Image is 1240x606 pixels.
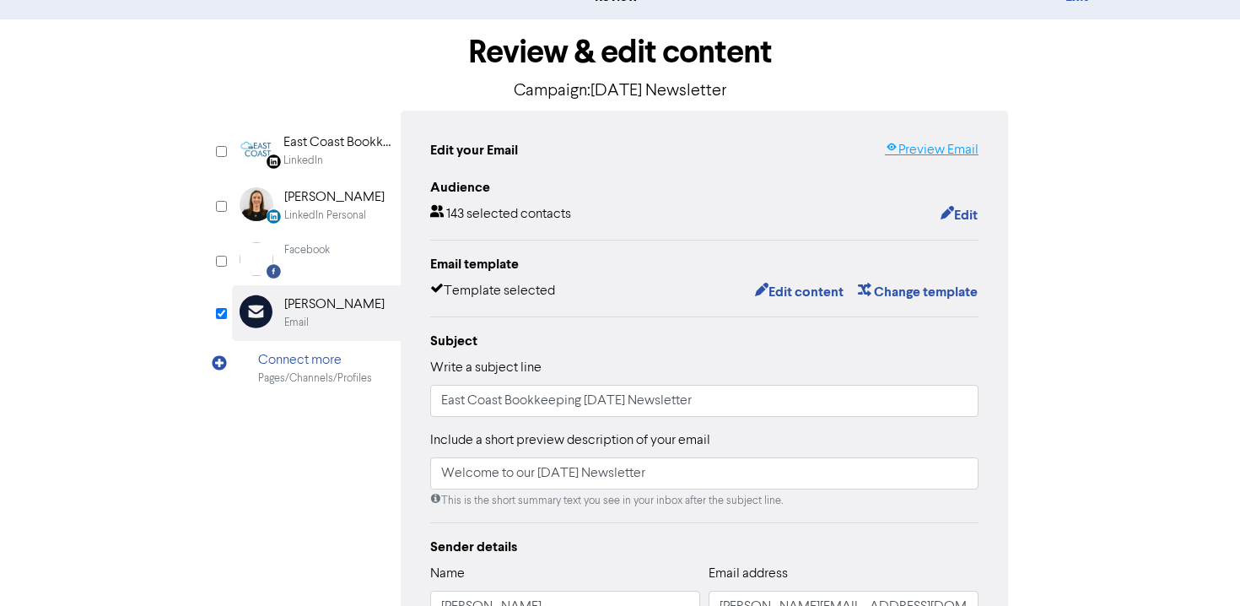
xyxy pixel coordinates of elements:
[754,281,844,303] button: Edit content
[232,233,401,285] div: Facebook Facebook
[232,78,1008,104] p: Campaign: [DATE] Newsletter
[430,281,555,303] div: Template selected
[430,493,979,509] div: This is the short summary text you see in your inbox after the subject line.
[857,281,979,303] button: Change template
[284,242,330,258] div: Facebook
[940,204,979,226] button: Edit
[283,153,323,169] div: LinkedIn
[284,295,385,315] div: [PERSON_NAME]
[1156,525,1240,606] iframe: Chat Widget
[430,537,979,557] div: Sender details
[430,430,710,451] label: Include a short preview description of your email
[430,564,465,584] label: Name
[430,140,518,160] div: Edit your Email
[240,242,273,276] img: Facebook
[709,564,788,584] label: Email address
[430,331,979,351] div: Subject
[430,204,571,226] div: 143 selected contacts
[232,123,401,178] div: Linkedin East Coast Bookkeeping and Business SolutionsLinkedIn
[232,341,401,396] div: Connect morePages/Channels/Profiles
[284,315,309,331] div: Email
[258,371,372,387] div: Pages/Channels/Profiles
[430,358,542,378] label: Write a subject line
[232,178,401,233] div: LinkedinPersonal [PERSON_NAME]LinkedIn Personal
[283,133,391,153] div: East Coast Bookkeeping and Business Solutions
[284,208,366,224] div: LinkedIn Personal
[885,140,979,160] a: Preview Email
[240,133,272,166] img: Linkedin
[284,187,385,208] div: [PERSON_NAME]
[430,254,979,274] div: Email template
[240,187,273,221] img: LinkedinPersonal
[232,33,1008,72] h1: Review & edit content
[430,177,979,197] div: Audience
[258,350,372,371] div: Connect more
[232,285,401,340] div: [PERSON_NAME]Email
